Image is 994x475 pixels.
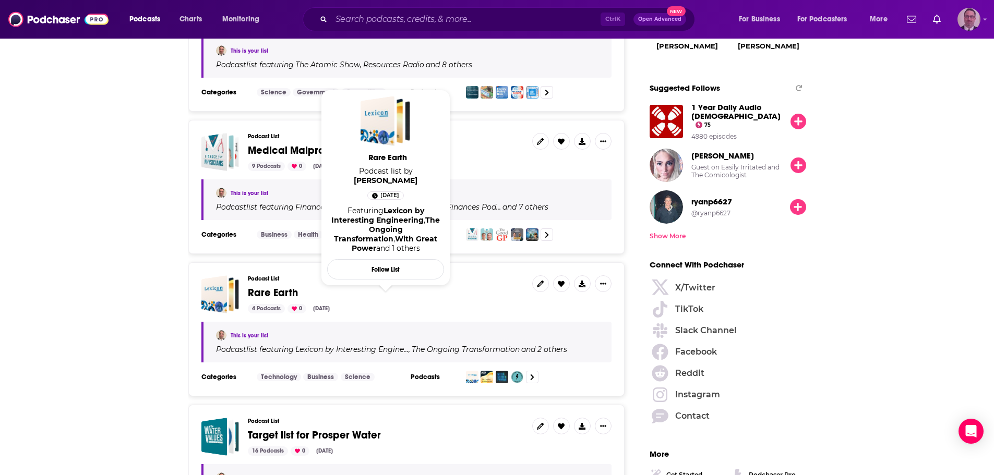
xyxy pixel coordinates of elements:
span: Contact [675,412,710,420]
span: Logged in as PercPodcast [957,8,980,31]
div: Podcast list featuring [216,345,599,354]
a: Medical Malpractice law and insurance [248,145,441,156]
a: Facebook [650,344,806,361]
a: 1 Year Daily Audio Bible [691,102,781,121]
img: Finance for Physicians [466,228,478,241]
span: More [870,12,888,27]
div: @ryanp6627 [691,209,730,217]
button: open menu [791,11,863,28]
button: Show profile menu [957,8,980,31]
a: With Great Power [352,234,438,253]
h3: Podcast List [248,275,524,282]
span: TikTok [675,305,703,313]
a: Slack Channel [650,322,806,339]
button: open menu [863,11,901,28]
button: Follow List [327,259,444,279]
span: Connect With Podchaser [650,260,744,270]
img: Lexicon by Interesting Engineering [466,371,478,383]
h4: The Atomic Show [295,60,360,69]
span: , [409,345,410,354]
img: Resources Radio [481,86,493,99]
a: The Atomic Show [294,60,360,69]
span: More [650,449,669,459]
a: X/Twitter [650,279,806,297]
input: Search podcasts, credits, & more... [331,11,601,28]
span: Target list for Prosper Water [248,429,381,442]
span: X/Twitter [675,284,715,292]
a: This is your list [231,190,268,197]
img: The Battery Technology Podcast [511,371,523,383]
span: Rare Earth [329,152,446,162]
a: Show notifications dropdown [929,10,945,28]
a: This is your list [231,47,268,54]
img: Brian Hyland [216,45,226,56]
span: , [360,60,362,69]
a: The Ongoing Transformation [334,215,440,243]
button: Show More Button [595,418,612,434]
span: ryanp6627 [691,197,732,206]
button: Show More Button [595,133,612,150]
a: Rare Earth [361,96,411,146]
span: Rare Earth [248,286,298,299]
h4: Finance for Physicians [295,203,378,211]
span: Open Advanced [638,17,681,22]
span: Podcasts [129,12,160,27]
span: Reddit [675,369,704,377]
h3: Podcast List [248,418,524,424]
a: 75 [696,121,711,128]
a: Rare Earth [248,287,298,299]
img: Podchaser - Follow, Share and Rate Podcasts [8,9,109,29]
a: ryanp6627 [691,197,732,206]
div: 4 Podcasts [248,304,285,313]
p: and 2 others [521,345,567,354]
span: , [424,215,425,225]
span: , [393,234,395,243]
h4: Resources Radio [363,60,424,69]
img: Columbia Energy Exchange [526,86,538,99]
a: Business [257,230,292,239]
div: 4980 episodes [691,132,737,140]
span: Contact Podchaser Directly [650,408,806,425]
a: Instagram [650,386,806,404]
span: Facebook [675,348,717,356]
p: and 8 others [426,60,472,69]
img: ryanp6627 [650,190,683,224]
img: With Great Power [496,371,508,383]
a: Health [294,230,322,239]
div: Show More [650,232,686,240]
span: [PERSON_NAME] [691,151,754,161]
a: Aug 6th, 2025 [367,191,404,200]
h3: Categories [201,373,248,381]
button: Open AdvancedNew [633,13,686,26]
img: The Atomic Show [466,86,478,99]
div: Open Intercom Messenger [959,419,984,444]
a: Reddit [650,365,806,382]
img: The Ongoing Transformation [481,371,493,383]
span: Suggested Follows [650,83,720,93]
span: Medical Malpractice law and insurance [201,133,239,171]
button: Follow [790,199,806,215]
img: Political Climate [511,86,523,99]
a: Barack Obama [656,42,718,50]
h4: The Ongoing Transformation [412,345,520,354]
div: 0 [291,446,309,456]
a: Business [303,373,338,381]
img: 1 Year Daily Audio Bible [650,105,683,138]
a: Resources Radio [362,60,424,69]
img: Succeed in Medicine [526,228,538,241]
a: Esther Keehn [691,151,754,160]
div: Podcast list featuring [216,202,599,212]
h4: Lexicon by Interesting Engine… [295,345,409,354]
a: Brian Hyland [216,188,226,198]
a: Esther Keehn [650,149,683,182]
div: 16 Podcasts [248,446,288,456]
div: 0 [288,304,306,313]
a: Rare Earth [201,275,239,313]
span: New [667,6,686,16]
div: [DATE] [309,162,334,171]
